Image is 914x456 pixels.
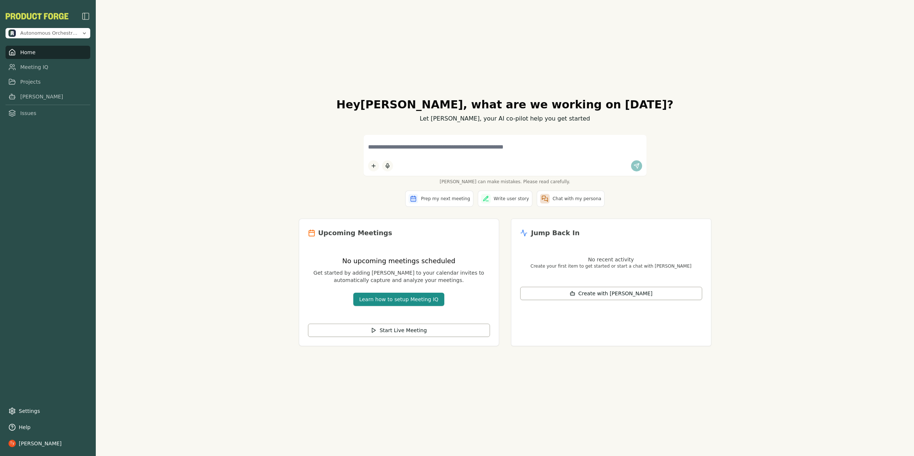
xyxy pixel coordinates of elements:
button: Add content to chat [368,160,379,171]
p: No recent activity [520,256,702,263]
button: Send message [631,160,642,171]
a: Meeting IQ [6,60,90,74]
span: Write user story [494,196,529,202]
h2: Upcoming Meetings [318,228,392,238]
p: Create your first item to get started or start a chat with [PERSON_NAME] [520,263,702,269]
button: Create with [PERSON_NAME] [520,287,702,300]
h1: Hey [PERSON_NAME] , what are we working on [DATE]? [299,98,711,111]
span: Start Live Meeting [379,327,427,334]
span: Prep my next meeting [421,196,470,202]
p: Get started by adding [PERSON_NAME] to your calendar invites to automatically capture and analyze... [308,269,490,284]
button: Write user story [478,191,532,207]
h3: No upcoming meetings scheduled [308,256,490,266]
button: Help [6,421,90,434]
a: [PERSON_NAME] [6,90,90,103]
button: PF-Logo [6,13,69,20]
a: Projects [6,75,90,88]
a: Home [6,46,90,59]
button: [PERSON_NAME] [6,437,90,450]
span: Autonomous Orchestration [20,30,78,36]
button: Start Live Meeting [308,324,490,337]
img: profile [8,440,16,447]
img: Product Forge [6,13,69,20]
a: Issues [6,107,90,120]
button: Learn how to setup Meeting IQ [353,293,444,306]
a: Settings [6,404,90,418]
h2: Jump Back In [531,228,580,238]
button: Prep my next meeting [405,191,473,207]
span: Create with [PERSON_NAME] [578,290,652,297]
button: Start dictation [382,160,393,171]
p: Let [PERSON_NAME], your AI co-pilot help you get started [299,114,711,123]
span: [PERSON_NAME] can make mistakes. Please read carefully. [364,179,647,185]
img: sidebar [81,12,90,21]
button: Chat with my persona [537,191,605,207]
img: Autonomous Orchestration [8,29,16,37]
span: Chat with my persona [553,196,601,202]
button: Open organization switcher [6,28,90,38]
